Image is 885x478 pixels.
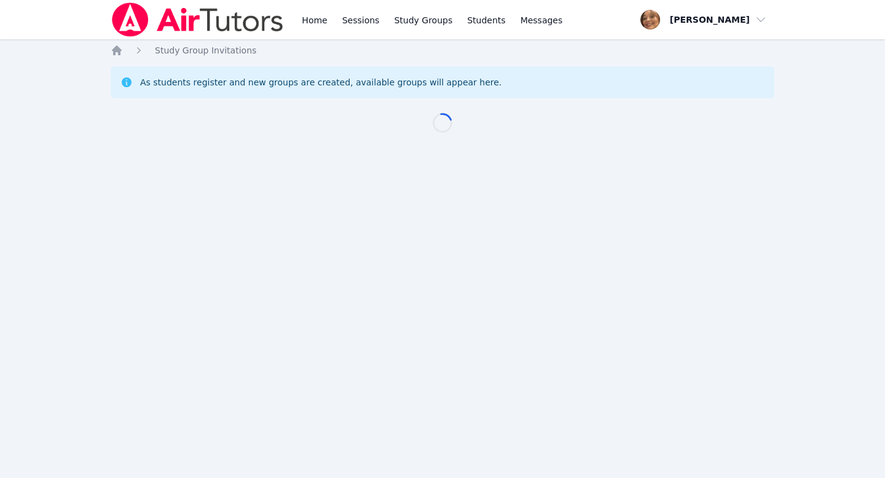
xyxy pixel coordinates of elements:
span: Study Group Invitations [155,45,256,55]
a: Study Group Invitations [155,44,256,57]
nav: Breadcrumb [111,44,774,57]
div: As students register and new groups are created, available groups will appear here. [140,76,502,88]
img: Air Tutors [111,2,285,37]
span: Messages [521,14,563,26]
